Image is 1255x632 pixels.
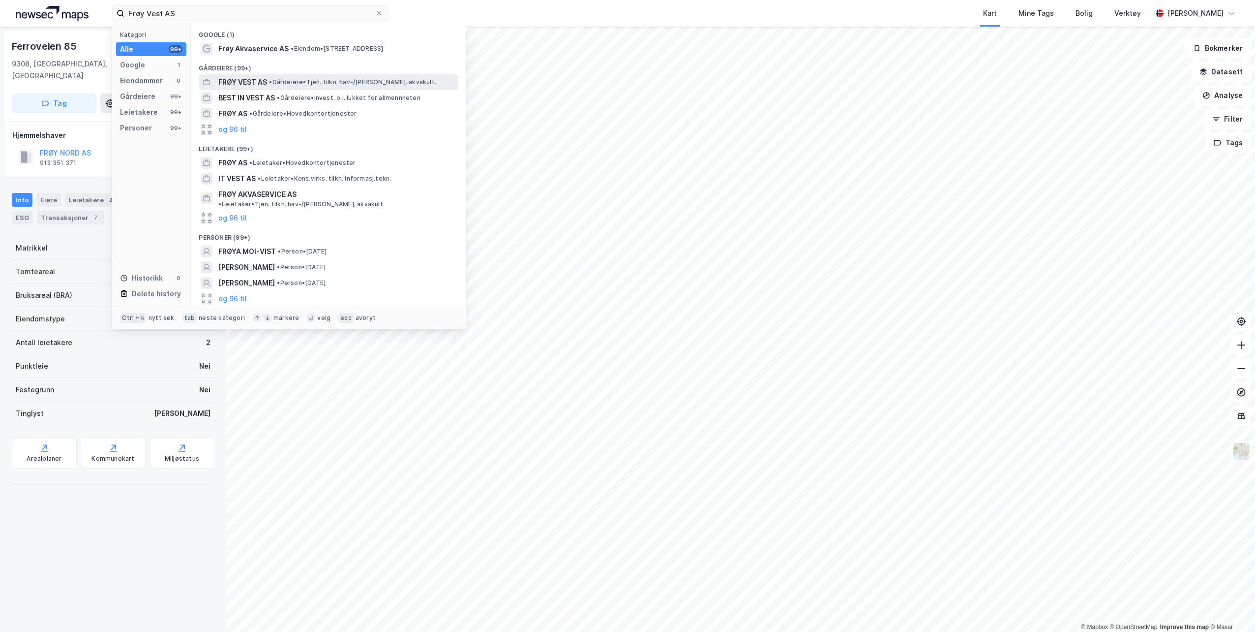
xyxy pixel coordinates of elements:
div: Tomteareal [16,266,55,278]
div: Google (1) [191,23,466,41]
div: Delete history [132,288,181,300]
div: Bolig [1076,7,1093,19]
span: FRØYA MOI-VIST [218,246,276,257]
div: Gårdeiere [120,91,155,102]
div: Hjemmelshaver [12,129,214,141]
div: 2 [106,195,116,205]
button: Filter [1204,109,1251,129]
img: Z [1232,442,1251,461]
div: Transaksjoner [37,211,104,224]
div: Ferroveien 85 [12,38,78,54]
div: Leietakere [120,106,158,118]
span: Gårdeiere • Hovedkontortjenester [249,110,357,118]
div: Eiere [36,193,61,207]
span: • [277,279,280,286]
a: OpenStreetMap [1110,624,1158,631]
div: Tinglyst [16,408,44,419]
div: Alle [120,43,133,55]
button: Tags [1205,133,1251,153]
button: Analyse [1194,86,1251,105]
div: Kommunekart [91,455,134,463]
span: FRØY AS [218,157,247,169]
button: Tag [12,94,96,113]
div: Punktleie [16,360,48,372]
div: Historikk [120,272,163,284]
div: Antall leietakere [16,337,72,348]
div: 99+ [169,108,182,116]
div: markere [273,314,299,322]
div: 913 351 371 [40,159,76,167]
a: Mapbox [1081,624,1108,631]
div: 1 [175,61,182,69]
span: Person • [DATE] [277,263,326,271]
div: Personer (99+) [191,226,466,244]
div: avbryt [356,314,376,322]
span: Leietaker • Kons.virks. tilkn. informasj.tekn. [258,175,391,183]
div: 99+ [169,124,182,132]
div: Ctrl + k [120,313,147,323]
div: [PERSON_NAME] [1167,7,1224,19]
div: Gårdeiere (99+) [191,57,466,74]
span: BEST IN VEST AS [218,92,275,104]
div: 9308, [GEOGRAPHIC_DATA], [GEOGRAPHIC_DATA] [12,58,169,82]
div: Info [12,193,32,207]
div: 99+ [169,93,182,100]
div: Matrikkel [16,242,48,254]
div: Mine Tags [1018,7,1054,19]
div: Arealplaner [27,455,61,463]
span: Eiendom • [STREET_ADDRESS] [291,45,383,53]
div: Leietakere [65,193,120,207]
span: [PERSON_NAME] [218,261,275,273]
div: Leietakere (99+) [191,137,466,155]
input: Søk på adresse, matrikkel, gårdeiere, leietakere eller personer [124,6,375,21]
span: • [258,175,261,182]
span: Gårdeiere • Tjen. tilkn. hav-/[PERSON_NAME]. akvakult. [269,78,436,86]
span: • [291,45,294,52]
img: logo.a4113a55bc3d86da70a041830d287a7e.svg [16,6,89,21]
div: 0 [175,77,182,85]
div: 7 [90,213,100,222]
span: • [277,94,280,101]
button: og 96 til [218,212,247,224]
div: Kart [983,7,997,19]
div: Bruksareal (BRA) [16,289,72,301]
iframe: Chat Widget [1206,585,1255,632]
span: • [277,263,280,271]
div: 99+ [169,45,182,53]
div: esc [338,313,354,323]
span: Person • [DATE] [277,279,326,287]
div: neste kategori [199,314,245,322]
span: • [218,200,221,208]
span: • [278,248,281,255]
div: Nei [199,360,210,372]
div: Festegrunn [16,384,54,396]
span: Leietaker • Tjen. tilkn. hav-/[PERSON_NAME]. akvakult. [218,200,385,208]
div: nytt søk [149,314,175,322]
span: • [249,159,252,166]
div: Personer [120,122,152,134]
span: FRØY VEST AS [218,76,267,88]
span: Leietaker • Hovedkontortjenester [249,159,356,167]
div: 0 [175,274,182,282]
div: ESG [12,211,33,224]
div: Kategori [120,31,186,38]
span: Gårdeiere • Invest. o.l. lukket for allmennheten [277,94,420,102]
span: • [269,78,272,86]
button: og 96 til [218,124,247,135]
div: tab [182,313,197,323]
span: Person • [DATE] [278,248,327,255]
span: IT VEST AS [218,173,256,185]
div: Nei [199,384,210,396]
div: velg [317,314,330,322]
span: • [249,110,252,117]
span: Frøy Akvaservice AS [218,43,289,55]
span: [PERSON_NAME] [218,277,275,289]
span: FRØY AS [218,108,247,120]
div: 2 [206,337,210,348]
div: Google [120,59,145,71]
div: Verktøy [1114,7,1141,19]
a: Improve this map [1160,624,1209,631]
span: FRØY AKVASERVICE AS [218,189,297,200]
div: Eiendommer [120,75,163,87]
